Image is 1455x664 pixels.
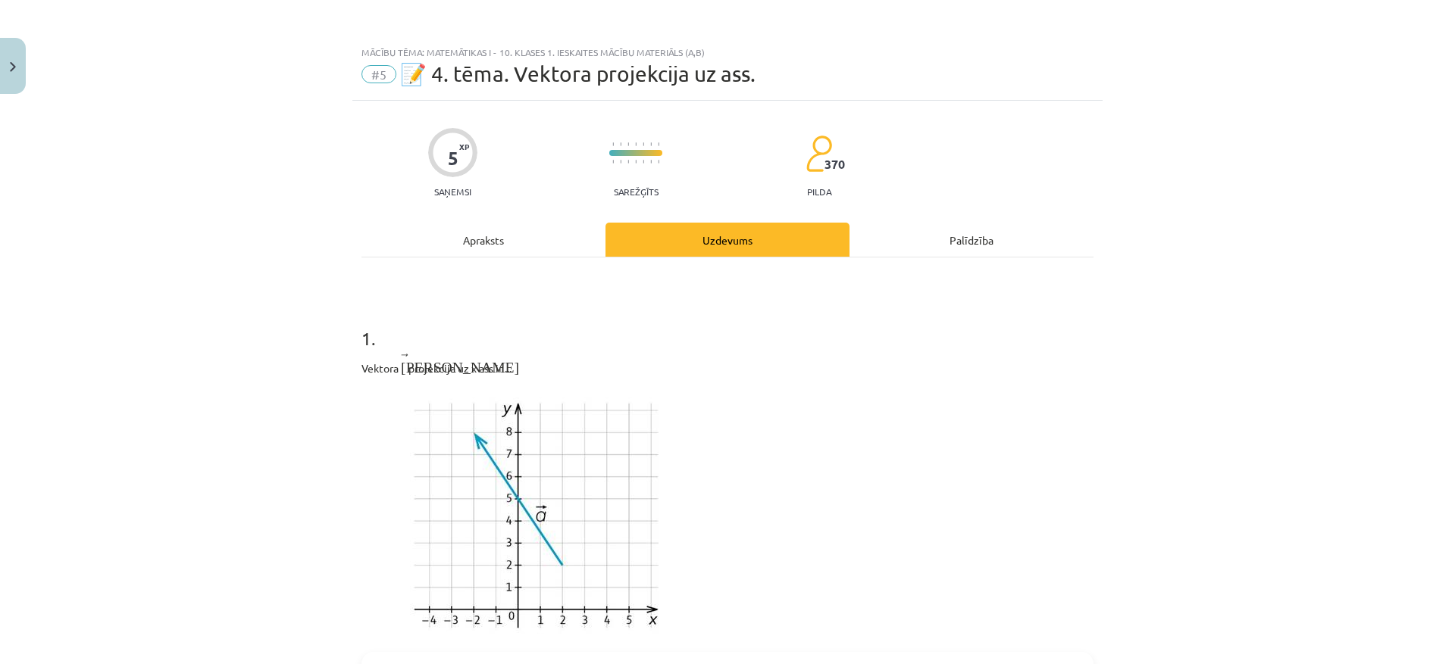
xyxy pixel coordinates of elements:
img: icon-short-line-57e1e144782c952c97e751825c79c345078a6d821885a25fce030b3d8c18986b.svg [643,142,644,146]
img: icon-close-lesson-0947bae3869378f0d4975bcd49f059093ad1ed9edebbc8119c70593378902aed.svg [10,62,16,72]
h1: 1 . [361,301,1094,348]
img: icon-short-line-57e1e144782c952c97e751825c79c345078a6d821885a25fce030b3d8c18986b.svg [612,160,614,164]
div: Apraksts [361,223,605,257]
img: icon-short-line-57e1e144782c952c97e751825c79c345078a6d821885a25fce030b3d8c18986b.svg [650,142,652,146]
span: [PERSON_NAME] [401,367,408,371]
img: icon-short-line-57e1e144782c952c97e751825c79c345078a6d821885a25fce030b3d8c18986b.svg [612,142,614,146]
div: Uzdevums [605,223,850,257]
img: icon-short-line-57e1e144782c952c97e751825c79c345078a6d821885a25fce030b3d8c18986b.svg [635,160,637,164]
p: Vektora ﻿ projekcija uz x ass ir ... [361,353,1094,376]
img: icon-short-line-57e1e144782c952c97e751825c79c345078a6d821885a25fce030b3d8c18986b.svg [635,142,637,146]
span: → [401,354,408,364]
p: Saņemsi [428,186,477,197]
div: Mācību tēma: Matemātikas i - 10. klases 1. ieskaites mācību materiāls (a,b) [361,47,1094,58]
img: students-c634bb4e5e11cddfef0936a35e636f08e4e9abd3cc4e673bd6f9a4125e45ecb1.svg [806,135,832,173]
img: icon-short-line-57e1e144782c952c97e751825c79c345078a6d821885a25fce030b3d8c18986b.svg [650,160,652,164]
p: pilda [807,186,831,197]
img: icon-short-line-57e1e144782c952c97e751825c79c345078a6d821885a25fce030b3d8c18986b.svg [620,160,621,164]
span: 370 [824,157,845,171]
img: icon-short-line-57e1e144782c952c97e751825c79c345078a6d821885a25fce030b3d8c18986b.svg [658,160,659,164]
p: Sarežģīts [614,186,659,197]
img: icon-short-line-57e1e144782c952c97e751825c79c345078a6d821885a25fce030b3d8c18986b.svg [620,142,621,146]
span: #5 [361,65,396,83]
span: 📝 4. tēma. Vektora projekcija uz ass. [400,61,756,86]
span: XP [459,142,469,151]
div: Palīdzība [850,223,1094,257]
img: icon-short-line-57e1e144782c952c97e751825c79c345078a6d821885a25fce030b3d8c18986b.svg [658,142,659,146]
img: icon-short-line-57e1e144782c952c97e751825c79c345078a6d821885a25fce030b3d8c18986b.svg [627,160,629,164]
img: icon-short-line-57e1e144782c952c97e751825c79c345078a6d821885a25fce030b3d8c18986b.svg [627,142,629,146]
img: icon-short-line-57e1e144782c952c97e751825c79c345078a6d821885a25fce030b3d8c18986b.svg [643,160,644,164]
div: 5 [448,148,458,169]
